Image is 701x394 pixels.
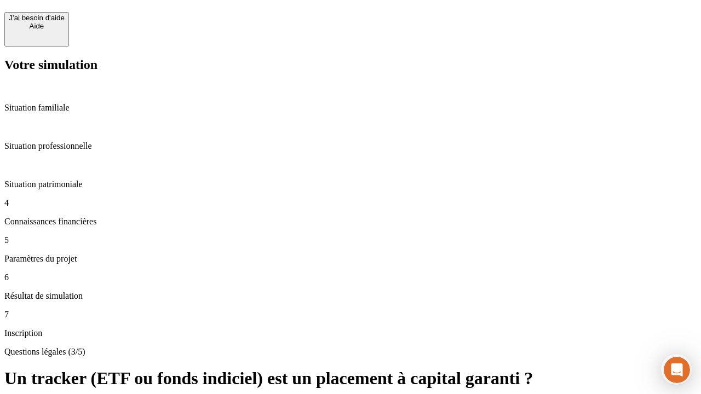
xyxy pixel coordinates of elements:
[4,217,697,227] p: Connaissances financières
[4,141,697,151] p: Situation professionnelle
[4,310,697,320] p: 7
[4,198,697,208] p: 4
[9,22,65,30] div: Aide
[4,254,697,264] p: Paramètres du projet
[9,14,65,22] div: J’ai besoin d'aide
[4,291,697,301] p: Résultat de simulation
[661,354,692,385] iframe: Intercom live chat discovery launcher
[4,12,69,47] button: J’ai besoin d'aideAide
[664,357,690,383] iframe: Intercom live chat
[4,57,697,72] h2: Votre simulation
[4,103,697,113] p: Situation familiale
[4,273,697,282] p: 6
[4,179,697,189] p: Situation patrimoniale
[4,368,697,389] h1: Un tracker (ETF ou fonds indiciel) est un placement à capital garanti ?
[4,328,697,338] p: Inscription
[4,235,697,245] p: 5
[4,347,697,357] p: Questions légales (3/5)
